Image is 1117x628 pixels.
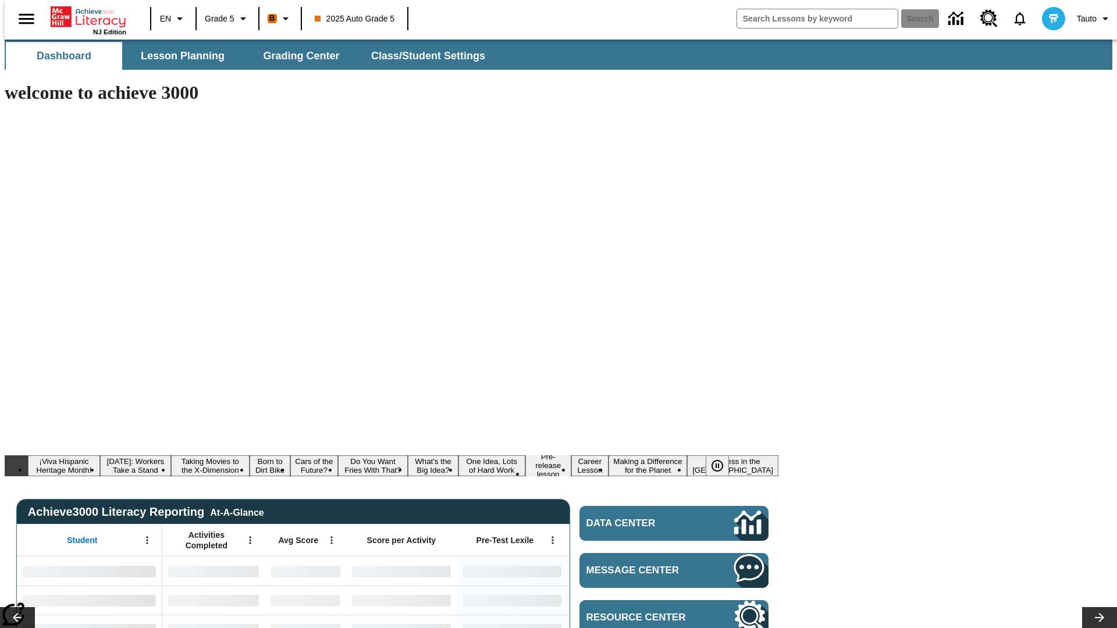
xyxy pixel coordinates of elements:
[586,612,699,623] span: Resource Center
[706,455,729,476] button: Pause
[28,505,264,519] span: Achieve3000 Literacy Reporting
[525,451,571,480] button: Slide 9 Pre-release lesson
[155,8,192,29] button: Language: EN, Select a language
[51,5,126,28] a: Home
[162,556,265,586] div: No Data,
[973,3,1005,34] a: Resource Center, Will open in new tab
[160,13,171,25] span: EN
[28,455,100,476] button: Slide 1 ¡Viva Hispanic Heritage Month!
[290,455,337,476] button: Slide 5 Cars of the Future?
[1082,607,1117,628] button: Lesson carousel, Next
[263,8,297,29] button: Boost Class color is orange. Change class color
[609,455,687,476] button: Slide 11 Making a Difference for the Planet
[124,42,241,70] button: Lesson Planning
[205,13,234,25] span: Grade 5
[1035,3,1072,34] button: Select a new avatar
[687,455,778,476] button: Slide 12 Sleepless in the Animal Kingdom
[168,530,245,551] span: Activities Completed
[278,535,318,545] span: Avg Score
[51,4,126,35] div: Home
[67,535,97,545] span: Student
[737,9,898,28] input: search field
[6,42,122,70] button: Dashboard
[458,455,525,476] button: Slide 8 One Idea, Lots of Hard Work
[367,535,436,545] span: Score per Activity
[579,506,769,541] a: Data Center
[250,455,290,476] button: Slide 4 Born to Dirt Bike
[579,553,769,588] a: Message Center
[586,565,699,576] span: Message Center
[476,535,534,545] span: Pre-Test Lexile
[338,455,408,476] button: Slide 6 Do You Want Fries With That?
[141,49,225,63] span: Lesson Planning
[5,82,778,104] h1: welcome to achieve 3000
[263,49,339,63] span: Grading Center
[1042,7,1065,30] img: avatar image
[941,3,973,35] a: Data Center
[37,49,91,63] span: Dashboard
[171,455,250,476] button: Slide 3 Taking Movies to the X-Dimension
[243,42,360,70] button: Grading Center
[241,531,259,549] button: Open Menu
[371,49,485,63] span: Class/Student Settings
[315,13,395,25] span: 2025 Auto Grade 5
[162,586,265,615] div: No Data,
[210,505,264,518] div: At-A-Glance
[323,531,340,549] button: Open Menu
[1072,8,1117,29] button: Profile/Settings
[5,42,496,70] div: SubNavbar
[100,455,171,476] button: Slide 2 Labor Day: Workers Take a Stand
[544,531,561,549] button: Open Menu
[408,455,458,476] button: Slide 7 What's the Big Idea?
[93,28,126,35] span: NJ Edition
[1005,3,1035,34] a: Notifications
[571,455,609,476] button: Slide 10 Career Lesson
[9,2,44,36] button: Open side menu
[706,455,741,476] div: Pause
[362,42,495,70] button: Class/Student Settings
[200,8,255,29] button: Grade: Grade 5, Select a grade
[586,518,695,529] span: Data Center
[138,531,156,549] button: Open Menu
[5,40,1112,70] div: SubNavbar
[265,586,346,615] div: No Data,
[269,11,275,26] span: B
[265,556,346,586] div: No Data,
[1077,13,1097,25] span: Tauto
